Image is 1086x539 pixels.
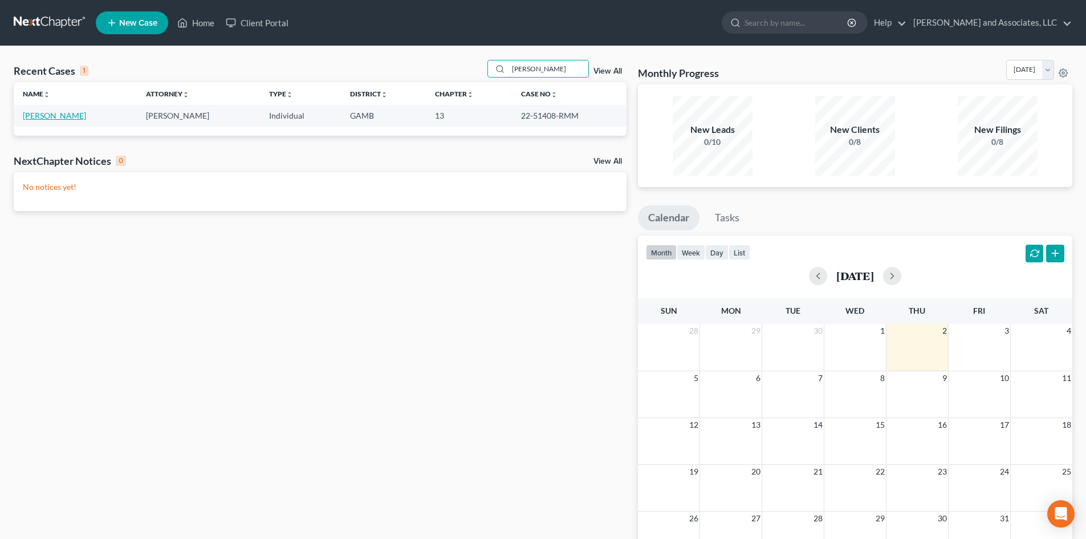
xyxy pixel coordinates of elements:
button: month [646,245,677,260]
span: 28 [812,512,824,525]
a: Client Portal [220,13,294,33]
div: 0 [116,156,126,166]
i: unfold_more [182,91,189,98]
a: View All [593,67,622,75]
h2: [DATE] [836,270,874,282]
span: Wed [845,306,864,315]
span: 11 [1061,371,1072,385]
span: Sat [1034,306,1048,315]
span: 8 [879,371,886,385]
span: 21 [812,465,824,479]
span: New Case [119,19,157,27]
span: 1 [879,324,886,338]
div: 0/8 [815,136,895,148]
span: Mon [721,306,741,315]
span: 16 [937,418,948,432]
td: Individual [260,105,341,126]
span: 3 [1003,324,1010,338]
i: unfold_more [381,91,388,98]
span: 23 [937,465,948,479]
span: 19 [688,465,699,479]
i: unfold_more [467,91,474,98]
span: 10 [999,371,1010,385]
a: Help [868,13,906,33]
span: Sun [661,306,677,315]
span: 30 [812,324,824,338]
span: 13 [750,418,762,432]
span: 28 [688,324,699,338]
a: Nameunfold_more [23,90,50,98]
h3: Monthly Progress [638,66,719,80]
span: 15 [875,418,886,432]
span: 22 [875,465,886,479]
span: 29 [875,512,886,525]
input: Search by name... [509,60,588,77]
span: 14 [812,418,824,432]
span: Tue [786,306,800,315]
span: 17 [999,418,1010,432]
span: 18 [1061,418,1072,432]
span: 2 [941,324,948,338]
div: Recent Cases [14,64,88,78]
button: list [729,245,750,260]
div: 0/10 [673,136,753,148]
a: Case Nounfold_more [521,90,558,98]
a: [PERSON_NAME] [23,111,86,120]
button: day [705,245,729,260]
span: 9 [941,371,948,385]
span: 26 [688,512,699,525]
i: unfold_more [551,91,558,98]
span: 25 [1061,465,1072,479]
a: Attorneyunfold_more [146,90,189,98]
td: 22-51408-RMM [512,105,627,126]
span: 20 [750,465,762,479]
div: New Leads [673,123,753,136]
span: Fri [973,306,985,315]
a: Typeunfold_more [269,90,293,98]
span: 12 [688,418,699,432]
input: Search by name... [745,12,849,33]
div: NextChapter Notices [14,154,126,168]
span: 29 [750,324,762,338]
p: No notices yet! [23,181,617,193]
span: 30 [937,512,948,525]
span: 31 [999,512,1010,525]
span: 6 [755,371,762,385]
span: 5 [693,371,699,385]
button: week [677,245,705,260]
div: New Clients [815,123,895,136]
span: Thu [909,306,925,315]
i: unfold_more [286,91,293,98]
a: Chapterunfold_more [435,90,474,98]
td: GAMB [341,105,425,126]
td: [PERSON_NAME] [137,105,260,126]
span: 27 [750,512,762,525]
i: unfold_more [43,91,50,98]
a: [PERSON_NAME] and Associates, LLC [908,13,1072,33]
span: 24 [999,465,1010,479]
div: New Filings [958,123,1038,136]
span: 4 [1065,324,1072,338]
div: Open Intercom Messenger [1047,500,1075,528]
div: 0/8 [958,136,1038,148]
a: Districtunfold_more [350,90,388,98]
div: 1 [80,66,88,76]
a: View All [593,157,622,165]
a: Calendar [638,205,699,230]
span: 7 [817,371,824,385]
a: Tasks [705,205,750,230]
td: 13 [426,105,512,126]
a: Home [172,13,220,33]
